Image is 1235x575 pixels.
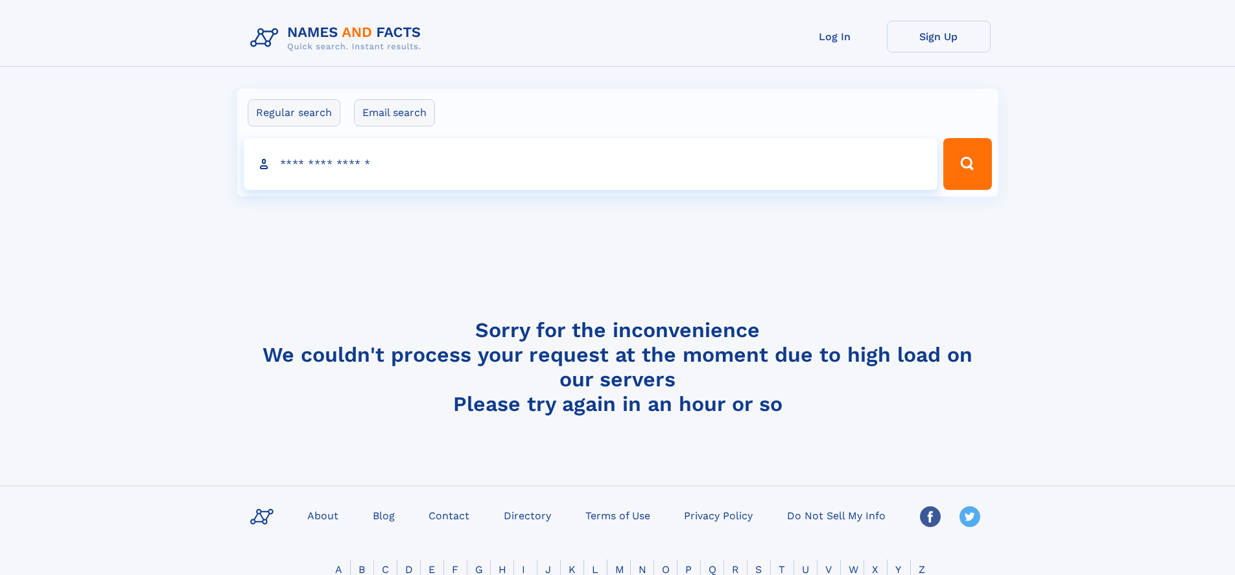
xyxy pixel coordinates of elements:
h4: Sorry for the inconvenience We couldn't process your request at the moment due to high load on ou... [245,318,991,416]
img: Facebook [920,506,941,527]
img: Logo Names and Facts [245,21,432,56]
input: search input [244,138,938,190]
a: Log In [783,21,887,53]
a: Terms of Use [580,506,655,524]
img: Twitter [959,506,980,527]
a: About [302,506,344,524]
label: Email search [354,99,435,126]
a: Directory [499,506,556,524]
a: Contact [423,506,475,524]
a: Do Not Sell My Info [782,506,891,524]
button: Search Button [943,138,991,190]
a: Blog [368,506,400,524]
a: Privacy Policy [679,506,758,524]
a: Sign Up [887,21,991,53]
label: Regular search [248,99,340,126]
